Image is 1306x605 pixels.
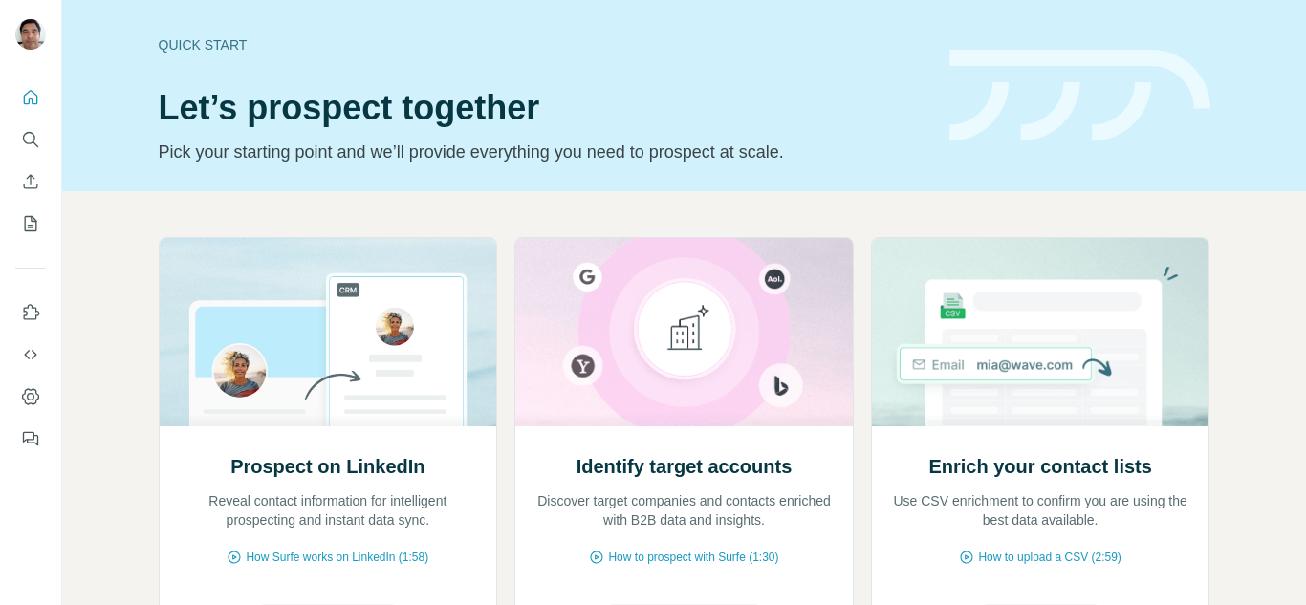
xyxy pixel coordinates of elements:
[15,206,46,241] button: My lists
[15,122,46,157] button: Search
[179,491,478,529] p: Reveal contact information for intelligent prospecting and instant data sync.
[15,379,46,414] button: Dashboard
[928,453,1151,480] h2: Enrich your contact lists
[15,80,46,115] button: Quick start
[514,238,854,426] img: Identify target accounts
[159,35,926,54] div: Quick start
[871,238,1210,426] img: Enrich your contact lists
[159,238,498,426] img: Prospect on LinkedIn
[608,549,778,566] span: How to prospect with Surfe (1:30)
[978,549,1121,566] span: How to upload a CSV (2:59)
[15,19,46,50] img: Avatar
[15,337,46,372] button: Use Surfe API
[577,453,793,480] h2: Identify target accounts
[15,295,46,330] button: Use Surfe on LinkedIn
[159,139,926,165] p: Pick your starting point and we’ll provide everything you need to prospect at scale.
[891,491,1190,529] p: Use CSV enrichment to confirm you are using the best data available.
[949,50,1210,142] img: banner
[534,491,834,529] p: Discover target companies and contacts enriched with B2B data and insights.
[246,549,428,566] span: How Surfe works on LinkedIn (1:58)
[15,421,46,456] button: Feedback
[159,89,926,127] h1: Let’s prospect together
[230,453,424,480] h2: Prospect on LinkedIn
[15,164,46,199] button: Enrich CSV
